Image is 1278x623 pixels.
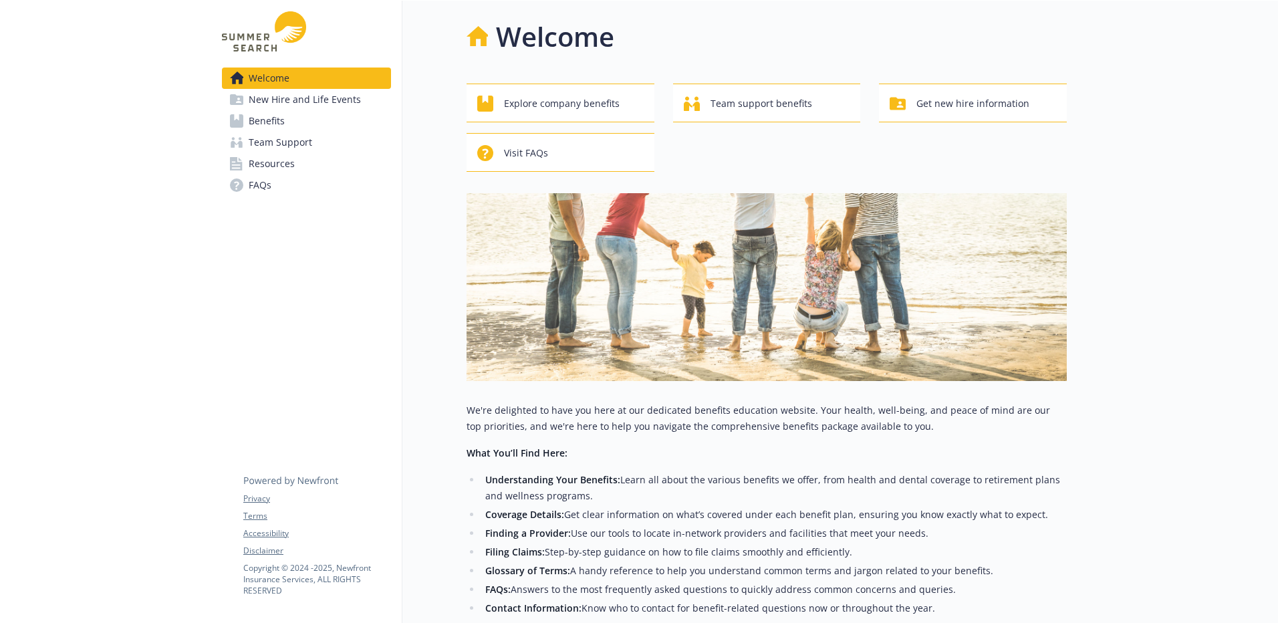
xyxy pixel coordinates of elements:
li: Step-by-step guidance on how to file claims smoothly and efficiently. [481,544,1067,560]
a: Resources [222,153,391,174]
button: Get new hire information [879,84,1067,122]
span: FAQs [249,174,271,196]
button: Explore company benefits [467,84,654,122]
strong: FAQs: [485,583,511,596]
p: Copyright © 2024 - 2025 , Newfront Insurance Services, ALL RIGHTS RESERVED [243,562,390,596]
a: Disclaimer [243,545,390,557]
li: Learn all about the various benefits we offer, from health and dental coverage to retirement plan... [481,472,1067,504]
span: Resources [249,153,295,174]
li: A handy reference to help you understand common terms and jargon related to your benefits. [481,563,1067,579]
strong: Finding a Provider: [485,527,571,539]
span: Benefits [249,110,285,132]
strong: Glossary of Terms: [485,564,570,577]
a: FAQs [222,174,391,196]
span: Team Support [249,132,312,153]
a: Team Support [222,132,391,153]
strong: Understanding Your Benefits: [485,473,620,486]
span: Explore company benefits [504,91,620,116]
p: We're delighted to have you here at our dedicated benefits education website. Your health, well-b... [467,402,1067,434]
strong: Contact Information: [485,602,582,614]
button: Team support benefits [673,84,861,122]
a: New Hire and Life Events [222,89,391,110]
a: Accessibility [243,527,390,539]
strong: Coverage Details: [485,508,564,521]
img: overview page banner [467,193,1067,381]
h1: Welcome [496,17,614,57]
a: Privacy [243,493,390,505]
strong: What You’ll Find Here: [467,447,567,459]
a: Benefits [222,110,391,132]
button: Visit FAQs [467,133,654,172]
li: Answers to the most frequently asked questions to quickly address common concerns and queries. [481,582,1067,598]
span: Get new hire information [916,91,1029,116]
a: Terms [243,510,390,522]
span: New Hire and Life Events [249,89,361,110]
strong: Filing Claims: [485,545,545,558]
span: Welcome [249,68,289,89]
span: Team support benefits [711,91,812,116]
li: Know who to contact for benefit-related questions now or throughout the year. [481,600,1067,616]
a: Welcome [222,68,391,89]
li: Get clear information on what’s covered under each benefit plan, ensuring you know exactly what t... [481,507,1067,523]
li: Use our tools to locate in-network providers and facilities that meet your needs. [481,525,1067,541]
span: Visit FAQs [504,140,548,166]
